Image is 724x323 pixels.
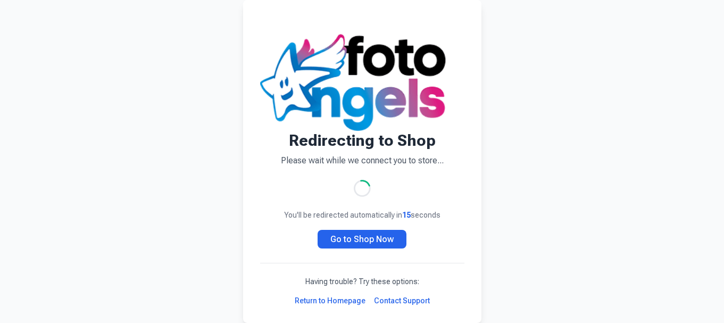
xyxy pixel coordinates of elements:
a: Return to Homepage [295,295,365,306]
h1: Redirecting to Shop [260,131,464,150]
p: Please wait while we connect you to store... [260,154,464,167]
a: Go to Shop Now [318,230,406,249]
a: Contact Support [374,295,430,306]
p: You'll be redirected automatically in seconds [260,210,464,220]
span: 15 [402,211,411,219]
p: Having trouble? Try these options: [260,276,464,287]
